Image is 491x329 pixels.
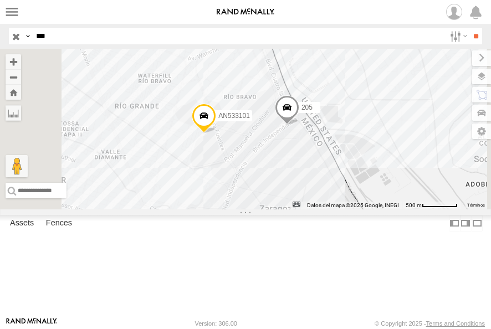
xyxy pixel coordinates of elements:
[402,202,461,209] button: Escala del mapa: 500 m por 61 píxeles
[218,112,250,120] span: AN533101
[467,203,485,208] a: Términos (se abre en una nueva pestaña)
[472,124,491,139] label: Map Settings
[449,215,460,231] label: Dock Summary Table to the Left
[460,215,471,231] label: Dock Summary Table to the Right
[375,320,485,327] div: © Copyright 2025 -
[6,155,28,177] button: Arrastra al hombrecito al mapa para abrir Street View
[406,202,422,208] span: 500 m
[195,320,237,327] div: Version: 306.00
[4,215,39,231] label: Assets
[426,320,485,327] a: Terms and Conditions
[40,215,78,231] label: Fences
[301,104,313,111] span: 205
[6,69,21,85] button: Zoom out
[472,215,483,231] label: Hide Summary Table
[23,28,32,44] label: Search Query
[6,85,21,100] button: Zoom Home
[6,318,57,329] a: Visit our Website
[6,105,21,121] label: Measure
[293,202,300,207] button: Combinaciones de teclas
[217,8,274,16] img: rand-logo.svg
[446,28,469,44] label: Search Filter Options
[307,202,399,208] span: Datos del mapa ©2025 Google, INEGI
[6,54,21,69] button: Zoom in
